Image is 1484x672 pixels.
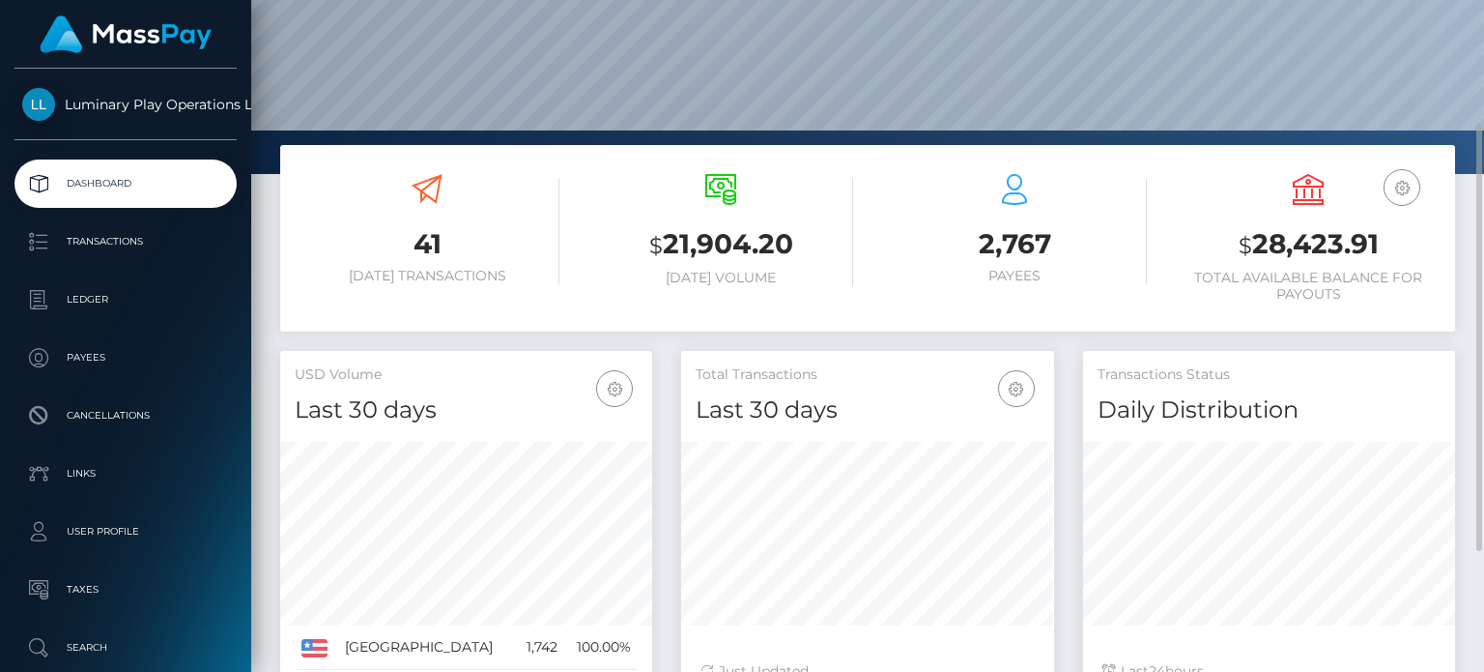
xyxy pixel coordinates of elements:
[14,624,237,672] a: Search
[22,459,229,488] p: Links
[14,566,237,614] a: Taxes
[1176,225,1441,265] h3: 28,423.91
[301,639,328,657] img: US.png
[338,626,515,670] td: [GEOGRAPHIC_DATA]
[515,626,563,670] td: 1,742
[22,227,229,256] p: Transactions
[40,15,212,53] img: MassPay Logo
[22,343,229,372] p: Payees
[14,450,237,498] a: Links
[295,365,638,385] h5: USD Volume
[588,225,853,265] h3: 21,904.20
[696,365,1039,385] h5: Total Transactions
[14,334,237,382] a: Payees
[22,575,229,604] p: Taxes
[649,232,663,259] small: $
[882,225,1147,263] h3: 2,767
[22,633,229,662] p: Search
[1176,270,1441,303] h6: Total Available Balance for Payouts
[295,394,638,427] h4: Last 30 days
[14,276,237,324] a: Ledger
[1239,232,1252,259] small: $
[564,626,639,670] td: 100.00%
[22,285,229,314] p: Ledger
[696,394,1039,427] h4: Last 30 days
[22,169,229,198] p: Dashboard
[22,517,229,546] p: User Profile
[1098,365,1441,385] h5: Transactions Status
[22,88,55,121] img: Luminary Play Operations Limited
[14,160,237,208] a: Dashboard
[14,96,237,113] span: Luminary Play Operations Limited
[295,268,559,284] h6: [DATE] Transactions
[22,401,229,430] p: Cancellations
[14,392,237,440] a: Cancellations
[1098,394,1441,427] h4: Daily Distribution
[295,225,559,263] h3: 41
[14,218,237,266] a: Transactions
[588,270,853,286] h6: [DATE] Volume
[882,268,1147,284] h6: Payees
[14,508,237,556] a: User Profile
